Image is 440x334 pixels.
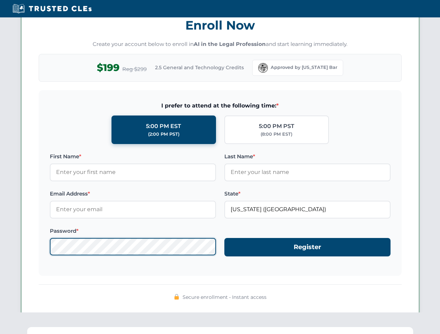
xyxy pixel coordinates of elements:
[10,3,94,14] img: Trusted CLEs
[155,64,244,71] span: 2.5 General and Technology Credits
[224,152,391,161] label: Last Name
[50,101,391,110] span: I prefer to attend at the following time:
[224,190,391,198] label: State
[50,152,216,161] label: First Name
[271,64,337,71] span: Approved by [US_STATE] Bar
[224,201,391,218] input: Florida (FL)
[224,164,391,181] input: Enter your last name
[174,294,179,300] img: 🔒
[146,122,181,131] div: 5:00 PM EST
[194,41,266,47] strong: AI in the Legal Profession
[97,60,119,75] span: $199
[39,14,402,36] h3: Enroll Now
[259,122,294,131] div: 5:00 PM PST
[261,131,292,138] div: (8:00 PM EST)
[39,40,402,48] p: Create your account below to enroll in and start learning immediately.
[50,190,216,198] label: Email Address
[50,227,216,235] label: Password
[183,293,267,301] span: Secure enrollment • Instant access
[224,238,391,256] button: Register
[122,65,147,73] span: Reg $299
[148,131,179,138] div: (2:00 PM PST)
[50,201,216,218] input: Enter your email
[258,63,268,73] img: Florida Bar
[50,164,216,181] input: Enter your first name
